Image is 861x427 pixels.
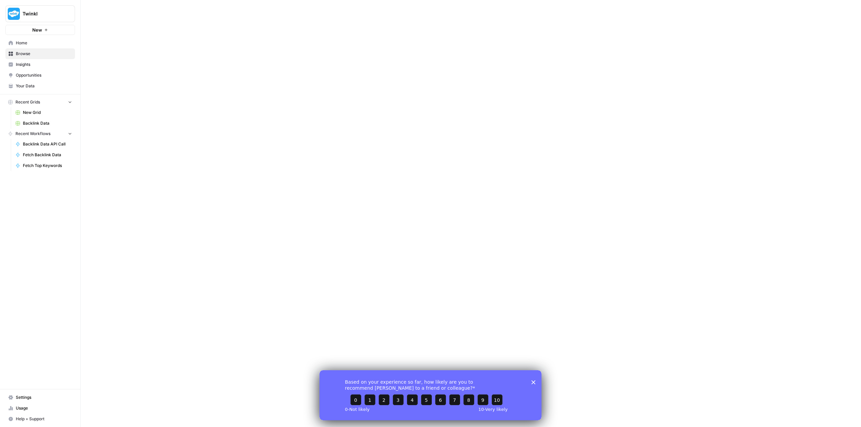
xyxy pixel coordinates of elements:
[5,59,75,70] a: Insights
[12,107,75,118] a: New Grid
[12,118,75,129] a: Backlink Data
[23,120,72,126] span: Backlink Data
[12,139,75,150] a: Backlink Data API Call
[12,160,75,171] a: Fetch Top Keywords
[5,70,75,81] a: Opportunities
[16,394,72,400] span: Settings
[23,163,72,169] span: Fetch Top Keywords
[16,51,72,57] span: Browse
[5,38,75,48] a: Home
[15,99,40,105] span: Recent Grids
[23,10,63,17] span: Twinkl
[8,8,20,20] img: Twinkl Logo
[16,61,72,68] span: Insights
[16,83,72,89] span: Your Data
[5,392,75,403] a: Settings
[16,40,72,46] span: Home
[32,27,42,33] span: New
[5,5,75,22] button: Workspace: Twinkl
[16,405,72,411] span: Usage
[15,131,50,137] span: Recent Workflows
[5,48,75,59] a: Browse
[23,141,72,147] span: Backlink Data API Call
[16,72,72,78] span: Opportunities
[5,97,75,107] button: Recent Grids
[5,414,75,424] button: Help + Support
[320,370,541,420] iframe: Survey from AirOps
[23,110,72,116] span: New Grid
[5,25,75,35] button: New
[5,81,75,91] a: Your Data
[5,129,75,139] button: Recent Workflows
[5,403,75,414] a: Usage
[16,416,72,422] span: Help + Support
[23,152,72,158] span: Fetch Backlink Data
[12,150,75,160] a: Fetch Backlink Data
